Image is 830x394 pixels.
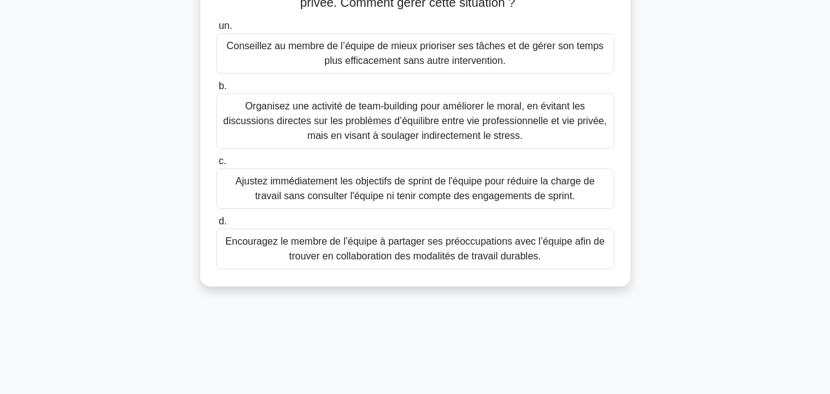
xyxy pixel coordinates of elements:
font: Conseillez au membre de l’équipe de mieux prioriser ses tâches et de gérer son temps plus efficac... [227,41,604,66]
font: b. [219,81,227,91]
font: d. [219,216,227,226]
font: Ajustez immédiatement les objectifs de sprint de l'équipe pour réduire la charge de travail sans ... [235,176,595,201]
font: Organisez une activité de team-building pour améliorer le moral, en évitant les discussions direc... [223,101,606,141]
font: c. [219,156,226,166]
font: Encouragez le membre de l’équipe à partager ses préoccupations avec l’équipe afin de trouver en c... [225,236,605,261]
font: un. [219,20,232,31]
